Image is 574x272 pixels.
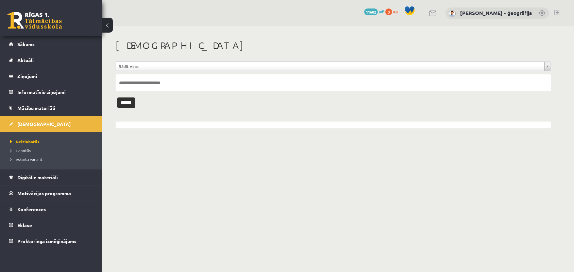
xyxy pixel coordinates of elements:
span: Ieskaišu varianti [10,157,44,162]
a: 0 xp [385,8,401,14]
a: Informatīvie ziņojumi [9,84,94,100]
a: Konferences [9,201,94,217]
span: 0 [385,8,392,15]
a: Aktuāli [9,52,94,68]
span: Aktuāli [17,57,34,63]
a: Rīgas 1. Tālmācības vidusskola [7,12,62,29]
h1: [DEMOGRAPHIC_DATA] [116,40,551,51]
span: Proktoringa izmēģinājums [17,238,77,244]
a: 11602 mP [364,8,384,14]
span: 11602 [364,8,378,15]
span: Eklase [17,222,32,228]
span: Izlabotās [10,148,31,153]
a: [DEMOGRAPHIC_DATA] [9,116,94,132]
a: Proktoringa izmēģinājums [9,233,94,249]
legend: Informatīvie ziņojumi [17,84,94,100]
span: xp [393,8,398,14]
a: Izlabotās [10,147,95,153]
span: Neizlabotās [10,139,39,144]
a: [PERSON_NAME] - ģeogrāfija [460,10,532,16]
span: [DEMOGRAPHIC_DATA] [17,121,71,127]
a: Neizlabotās [10,139,95,145]
span: Konferences [17,206,46,212]
a: Mācību materiāli [9,100,94,116]
a: Eklase [9,217,94,233]
a: Rādīt visas [116,62,551,71]
a: Ziņojumi [9,68,94,84]
a: Sākums [9,36,94,52]
img: Toms Krūmiņš - ģeogrāfija [449,10,456,17]
a: Motivācijas programma [9,185,94,201]
span: mP [379,8,384,14]
span: Rādīt visas [119,62,542,71]
span: Digitālie materiāli [17,174,58,180]
a: Digitālie materiāli [9,169,94,185]
span: Mācību materiāli [17,105,55,111]
legend: Ziņojumi [17,68,94,84]
span: Sākums [17,41,35,47]
a: Ieskaišu varianti [10,156,95,162]
span: Motivācijas programma [17,190,71,196]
